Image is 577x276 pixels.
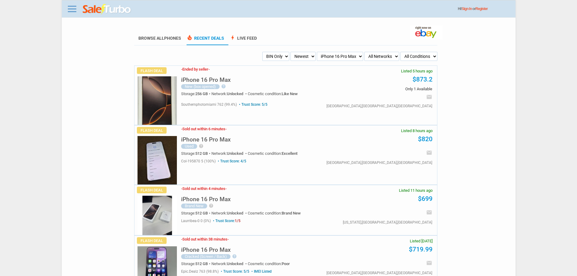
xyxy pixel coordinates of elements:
[401,129,433,133] span: Listed 8 hours ago
[227,261,243,266] span: Unlocked
[282,151,297,156] span: Excellent
[248,211,301,215] div: Cosmetic condition:
[181,137,231,142] h5: iPhone 16 Pro Max
[181,211,211,215] div: Storage:
[227,91,243,96] span: Unlocked
[181,198,231,202] a: iPhone 16 Pro Max
[181,237,182,241] span: -
[181,204,207,208] div: Brand New
[282,261,290,266] span: Poor
[187,35,193,41] span: local_fire_department
[209,203,214,208] i: help
[181,151,211,155] div: Storage:
[230,35,236,41] span: bolt
[199,144,204,148] i: help
[238,102,267,107] span: Trust Score: 5/5
[211,92,248,96] div: Network:
[181,144,197,149] div: Used
[343,221,432,224] div: [US_STATE],[GEOGRAPHIC_DATA],[GEOGRAPHIC_DATA]
[418,135,433,143] a: $820
[426,260,432,266] i: email
[282,91,298,96] span: Like New
[426,94,432,100] i: email
[225,186,227,191] span: -
[235,219,240,223] span: 1/5
[181,269,219,274] span: epic.dealz 763 (98.8%)
[211,151,248,155] div: Network:
[230,36,257,45] a: boltLive Feed
[181,196,231,202] h5: iPhone 16 Pro Max
[181,127,182,131] span: -
[164,36,181,41] span: Phones
[195,211,208,215] span: 512 GB
[137,67,167,74] span: Flash Deal
[138,196,177,235] img: s-l225.jpg
[181,67,210,71] h3: Ended by seller
[248,262,290,266] div: Cosmetic condition:
[137,187,167,193] span: Flash Deal
[181,78,231,83] a: iPhone 16 Pro Max
[341,87,432,91] span: Only 1 Available
[225,127,227,131] span: -
[187,36,224,45] a: local_fire_departmentRecent Deals
[327,104,432,108] div: [GEOGRAPHIC_DATA],[GEOGRAPHIC_DATA],[GEOGRAPHIC_DATA]
[212,219,240,223] span: Trust Score:
[181,254,230,259] div: Cracked (Screen / Back)
[426,150,432,156] i: email
[181,248,231,253] a: iPhone 16 Pro Max
[401,69,433,73] span: Listed 5 hours ago
[137,127,167,134] span: Flash Deal
[138,76,177,125] img: s-l225.jpg
[195,91,208,96] span: 256 GB
[462,7,472,11] a: Sign In
[248,92,298,96] div: Cosmetic condition:
[410,239,433,243] span: Listed [DATE]
[181,219,211,223] span: laurribea-0 0 (0%)
[181,84,220,89] div: New (box opened)
[208,67,210,71] span: -
[181,138,231,142] a: iPhone 16 Pro Max
[327,161,432,165] div: [GEOGRAPHIC_DATA],[GEOGRAPHIC_DATA],[GEOGRAPHIC_DATA]
[137,237,167,244] span: Flash Deal
[250,269,272,274] span: IMEI Listed
[83,4,131,15] img: saleturbo.com - Online Deals and Discount Coupons
[458,7,462,11] span: Hi!
[227,151,243,156] span: Unlocked
[426,209,432,215] i: email
[473,7,488,11] span: or
[217,159,246,163] span: Trust Score: 4/5
[181,159,216,163] span: col-195870 5 (100%)
[227,211,243,215] span: Unlocked
[181,186,182,191] span: -
[327,271,432,275] div: [GEOGRAPHIC_DATA],[GEOGRAPHIC_DATA],[GEOGRAPHIC_DATA]
[282,211,301,215] span: Brand New
[181,102,237,107] span: southernphotomiami 762 (99.4%)
[181,67,182,71] span: -
[181,247,231,253] h5: iPhone 16 Pro Max
[220,269,249,274] span: Trust Score: 5/5
[181,77,231,83] h5: iPhone 16 Pro Max
[232,254,237,259] i: help
[138,36,181,41] a: Browse AllPhones
[409,246,433,253] a: $719.99
[181,127,227,131] h3: Sold out within 6 minutes
[181,262,211,266] div: Storage:
[476,7,488,11] a: Register
[227,237,229,241] span: -
[181,92,211,96] div: Storage:
[195,261,208,266] span: 512 GB
[181,187,227,191] h3: Sold out within 4 minutes
[248,151,297,155] div: Cosmetic condition:
[181,237,229,241] h3: Sold out within 38 minutes
[138,136,177,185] img: s-l225.jpg
[418,195,433,202] a: $699
[211,211,248,215] div: Network:
[211,262,248,266] div: Network:
[221,84,226,89] i: help
[413,76,433,83] a: $873.2
[399,188,433,192] span: Listed 11 hours ago
[195,151,208,156] span: 512 GB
